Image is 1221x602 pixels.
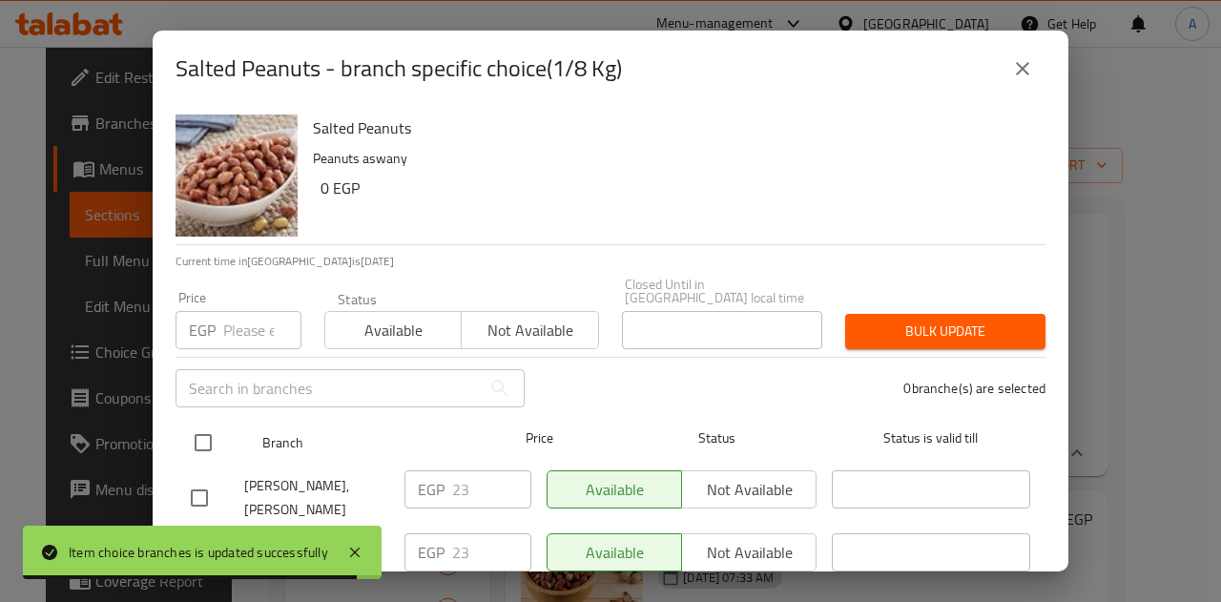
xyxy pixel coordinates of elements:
[244,474,389,522] span: [PERSON_NAME], [PERSON_NAME]
[618,426,817,450] span: Status
[313,147,1030,171] p: Peanuts aswany
[262,431,461,455] span: Branch
[452,470,531,509] input: Please enter price
[321,175,1030,201] h6: 0 EGP
[860,320,1030,343] span: Bulk update
[333,317,454,344] span: Available
[452,533,531,571] input: Please enter price
[69,542,328,563] div: Item choice branches is updated successfully
[313,114,1030,141] h6: Salted Peanuts
[418,478,445,501] p: EGP
[189,319,216,342] p: EGP
[223,311,301,349] input: Please enter price
[469,317,590,344] span: Not available
[903,379,1045,398] p: 0 branche(s) are selected
[176,369,481,407] input: Search in branches
[418,541,445,564] p: EGP
[461,311,598,349] button: Not available
[176,114,298,237] img: Salted Peanuts
[324,311,462,349] button: Available
[832,426,1030,450] span: Status is valid till
[176,253,1045,270] p: Current time in [GEOGRAPHIC_DATA] is [DATE]
[1000,46,1045,92] button: close
[476,426,603,450] span: Price
[845,314,1045,349] button: Bulk update
[176,53,622,84] h2: Salted Peanuts - branch specific choice(1/8 Kg)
